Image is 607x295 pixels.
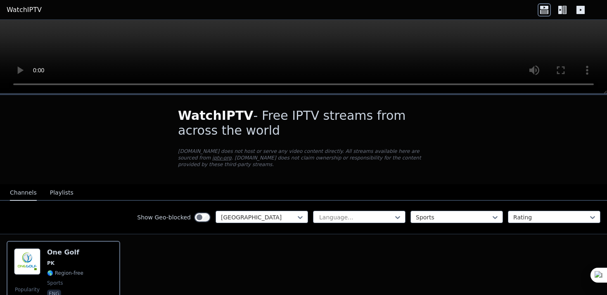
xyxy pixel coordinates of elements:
[178,108,429,138] h1: - Free IPTV streams from across the world
[14,248,40,275] img: One Golf
[178,108,254,123] span: WatchIPTV
[47,280,63,286] span: sports
[212,155,232,161] a: iptv-org
[15,286,40,293] span: Popularity
[47,248,83,257] h6: One Golf
[47,270,83,276] span: 🌎 Region-free
[47,260,55,266] span: PK
[10,185,37,201] button: Channels
[50,185,74,201] button: Playlists
[137,213,191,221] label: Show Geo-blocked
[178,148,429,168] p: [DOMAIN_NAME] does not host or serve any video content directly. All streams available here are s...
[7,5,42,15] a: WatchIPTV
